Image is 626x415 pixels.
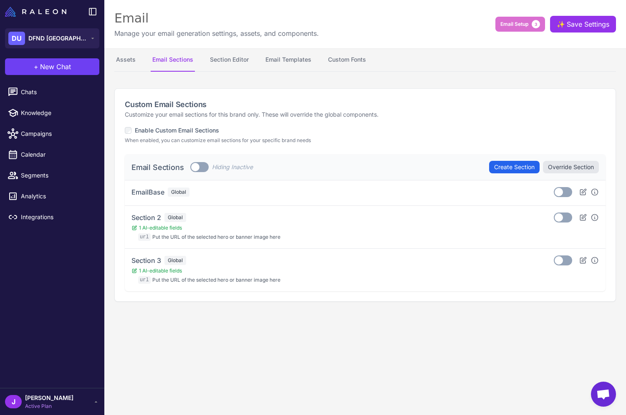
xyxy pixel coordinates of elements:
[34,62,38,72] span: +
[3,83,101,101] a: Chats
[3,187,101,205] a: Analytics
[543,161,599,173] button: Override Section
[114,10,319,27] div: Email
[3,208,101,226] a: Integrations
[152,233,280,241] span: Put the URL of the selected hero or banner image here
[168,187,189,197] span: Global
[21,171,94,180] span: Segments
[125,127,131,134] input: Enable Custom Email Sections
[591,256,599,265] button: Debug component
[164,213,186,222] span: Global
[114,48,137,72] button: Assets
[591,213,599,222] button: Debug component
[25,393,73,402] span: [PERSON_NAME]
[557,19,563,26] span: ✨
[131,267,280,275] span: 1 AI-editable fields
[326,48,368,72] button: Custom Fonts
[5,7,66,17] img: Raleon Logo
[125,110,606,119] p: Customize your email sections for this brand only. These will override the global components.
[151,48,195,72] button: Email Sections
[131,187,164,197] h4: EmailBase
[131,224,280,232] span: 1 AI-editable fields
[21,212,94,222] span: Integrations
[131,255,161,265] h4: Section 3
[264,48,313,72] button: Email Templates
[489,161,540,173] button: Create Section
[495,17,545,32] button: Email Setup3
[28,34,87,43] span: DFND [GEOGRAPHIC_DATA]
[579,188,587,196] button: Edit component
[21,108,94,117] span: Knowledge
[25,402,73,410] span: Active Plan
[591,382,616,407] a: Open chat
[208,48,250,72] button: Section Editor
[5,28,99,48] button: DUDFND [GEOGRAPHIC_DATA]
[131,162,184,173] h3: Email Sections
[21,192,94,201] span: Analytics
[579,213,587,222] button: Edit component
[21,150,94,159] span: Calendar
[3,167,101,184] a: Segments
[550,16,616,32] button: ✨Save Settings
[138,276,151,284] span: url
[532,20,540,28] span: 3
[579,256,587,265] button: Edit component
[500,20,528,28] span: Email Setup
[125,137,311,144] p: When enabled, you can customize email sections for your specific brand needs
[40,62,71,72] span: New Chat
[212,162,253,172] div: Hiding Inactive
[131,212,161,222] h4: Section 2
[3,104,101,122] a: Knowledge
[125,99,606,110] h2: Custom Email Sections
[138,233,151,241] span: url
[21,129,94,138] span: Campaigns
[8,32,25,45] div: DU
[5,58,99,75] button: +New Chat
[3,125,101,142] a: Campaigns
[21,87,94,97] span: Chats
[164,256,186,265] span: Global
[3,146,101,163] a: Calendar
[5,395,22,408] div: J
[114,28,319,38] p: Manage your email generation settings, assets, and components.
[125,126,219,135] label: Enable Custom Email Sections
[591,188,599,196] button: Debug component
[152,276,280,284] span: Put the URL of the selected hero or banner image here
